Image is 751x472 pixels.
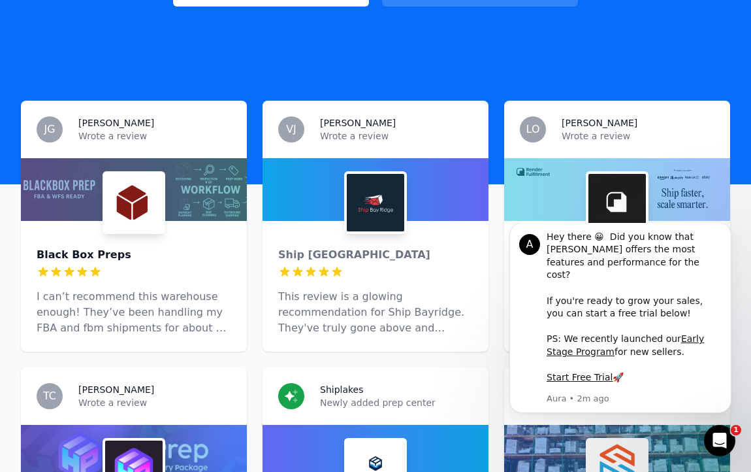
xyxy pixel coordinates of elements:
span: VJ [286,124,296,135]
p: Wrote a review [562,129,714,143]
a: VJ[PERSON_NAME]Wrote a reviewShip Bay RidgeShip [GEOGRAPHIC_DATA]This review is a glowing recomme... [263,101,488,352]
span: 1 [731,425,741,435]
p: Wrote a review [78,129,231,143]
span: JG [44,124,55,135]
h3: [PERSON_NAME] [562,116,637,129]
p: Wrote a review [320,129,473,143]
p: Message from Aura, sent 2m ago [57,170,232,182]
a: JG[PERSON_NAME]Wrote a reviewBlack Box PrepsBlack Box PrepsI can’t recommend this warehouse enoug... [21,101,247,352]
p: Wrote a review [78,396,231,409]
span: LO [526,124,540,135]
h3: [PERSON_NAME] [78,116,154,129]
h3: [PERSON_NAME] [320,116,396,129]
span: TC [43,391,56,401]
div: Message content [57,8,232,168]
b: 🚀 [123,149,134,160]
div: Hey there 😀 Did you know that [PERSON_NAME] offers the most features and performance for the cost... [57,8,232,161]
p: This review is a glowing recommendation for Ship Bayridge. They've truly gone above and beyond to... [278,289,473,336]
iframe: Intercom live chat [704,425,735,456]
div: Black Box Preps [37,247,231,263]
h3: [PERSON_NAME] [78,383,154,396]
h3: Shiplakes [320,383,364,396]
a: LO[PERSON_NAME]Wrote a reviewRender FulfillmentRender FulfillmentOverall great team! Very easy an... [504,101,730,352]
img: Black Box Preps [105,174,163,231]
iframe: Intercom notifications message [490,223,751,421]
a: Start Free Trial [57,149,123,160]
div: Ship [GEOGRAPHIC_DATA] [278,247,473,263]
div: Profile image for Aura [29,11,50,32]
p: I can’t recommend this warehouse enough! They’ve been handling my FBA and fbm shipments for about... [37,289,231,336]
img: Render Fulfillment [588,174,646,231]
img: Ship Bay Ridge [347,174,404,231]
p: Newly added prep center [320,396,473,409]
